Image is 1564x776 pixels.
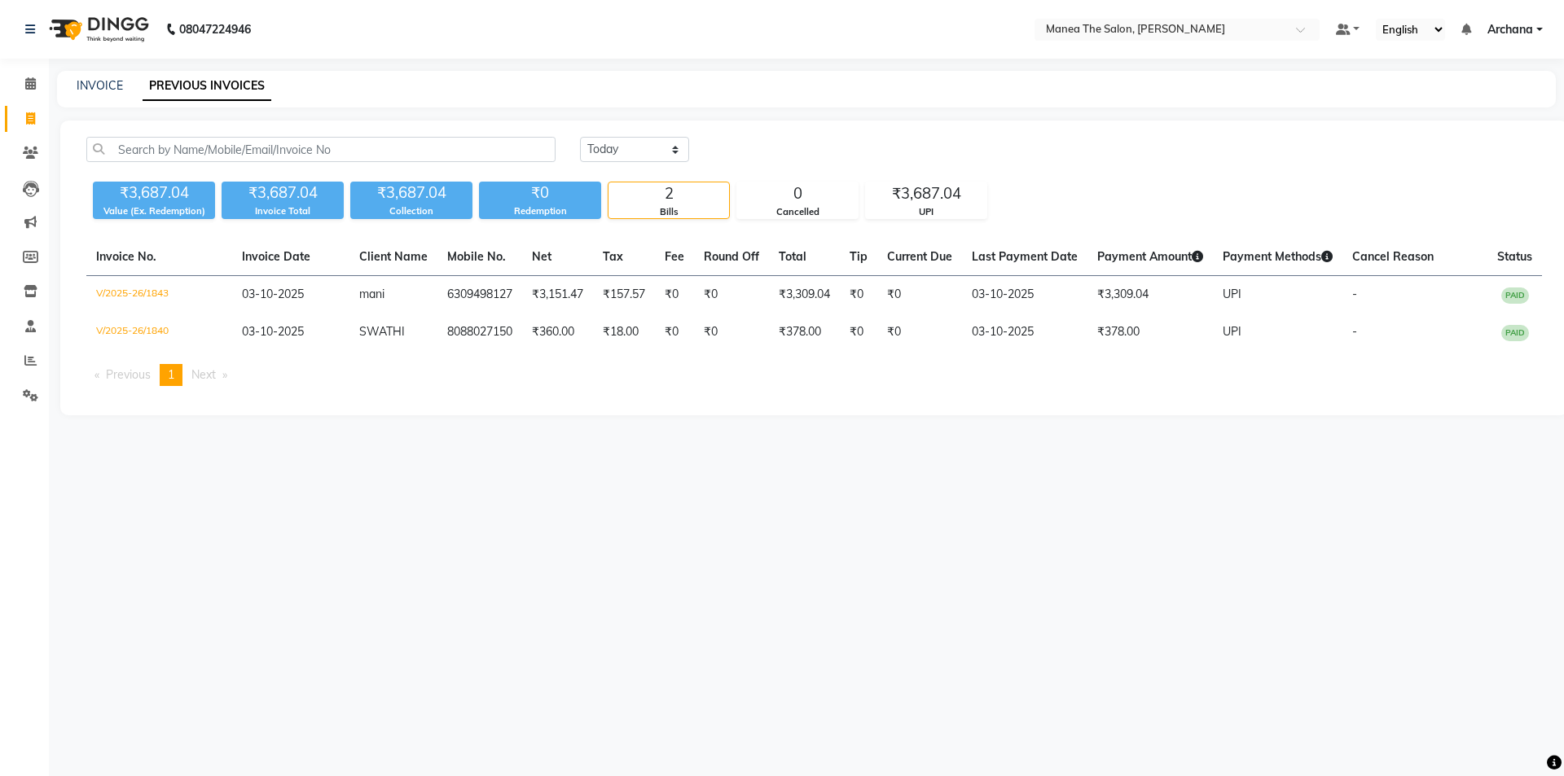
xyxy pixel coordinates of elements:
[769,276,840,314] td: ₹3,309.04
[1352,287,1357,301] span: -
[222,204,344,218] div: Invoice Total
[447,249,506,264] span: Mobile No.
[850,249,868,264] span: Tip
[86,137,556,162] input: Search by Name/Mobile/Email/Invoice No
[242,287,304,301] span: 03-10-2025
[359,324,405,339] span: SWATHI
[1087,276,1213,314] td: ₹3,309.04
[191,367,216,382] span: Next
[1223,324,1241,339] span: UPI
[887,249,952,264] span: Current Due
[962,313,1087,351] td: 03-10-2025
[168,367,174,382] span: 1
[1487,21,1533,38] span: Archana
[655,313,694,351] td: ₹0
[1087,313,1213,351] td: ₹378.00
[737,182,858,205] div: 0
[86,313,232,351] td: V/2025-26/1840
[42,7,153,52] img: logo
[359,287,384,301] span: mani
[1097,249,1203,264] span: Payment Amount
[522,313,593,351] td: ₹360.00
[840,276,877,314] td: ₹0
[866,182,986,205] div: ₹3,687.04
[962,276,1087,314] td: 03-10-2025
[222,182,344,204] div: ₹3,687.04
[840,313,877,351] td: ₹0
[608,205,729,219] div: Bills
[665,249,684,264] span: Fee
[106,367,151,382] span: Previous
[655,276,694,314] td: ₹0
[143,72,271,101] a: PREVIOUS INVOICES
[694,276,769,314] td: ₹0
[479,182,601,204] div: ₹0
[877,276,962,314] td: ₹0
[179,7,251,52] b: 08047224946
[77,78,123,93] a: INVOICE
[1501,325,1529,341] span: PAID
[1352,324,1357,339] span: -
[1352,249,1434,264] span: Cancel Reason
[242,324,304,339] span: 03-10-2025
[350,182,472,204] div: ₹3,687.04
[93,182,215,204] div: ₹3,687.04
[769,313,840,351] td: ₹378.00
[96,249,156,264] span: Invoice No.
[1223,287,1241,301] span: UPI
[972,249,1078,264] span: Last Payment Date
[866,205,986,219] div: UPI
[737,205,858,219] div: Cancelled
[1501,287,1529,304] span: PAID
[86,364,1542,386] nav: Pagination
[86,276,232,314] td: V/2025-26/1843
[532,249,551,264] span: Net
[603,249,623,264] span: Tax
[608,182,729,205] div: 2
[522,276,593,314] td: ₹3,151.47
[694,313,769,351] td: ₹0
[350,204,472,218] div: Collection
[242,249,310,264] span: Invoice Date
[704,249,759,264] span: Round Off
[437,313,522,351] td: 8088027150
[593,313,655,351] td: ₹18.00
[359,249,428,264] span: Client Name
[779,249,806,264] span: Total
[93,204,215,218] div: Value (Ex. Redemption)
[437,276,522,314] td: 6309498127
[593,276,655,314] td: ₹157.57
[479,204,601,218] div: Redemption
[1497,249,1532,264] span: Status
[877,313,962,351] td: ₹0
[1223,249,1333,264] span: Payment Methods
